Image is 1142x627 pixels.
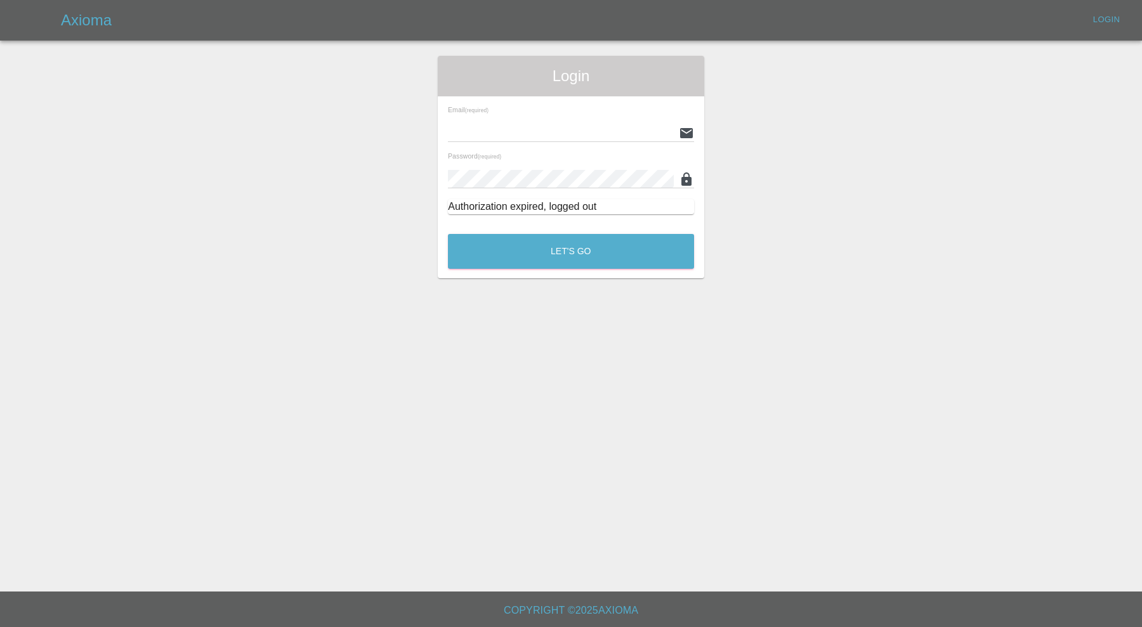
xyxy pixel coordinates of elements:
div: Authorization expired, logged out [448,199,694,214]
small: (required) [465,108,489,113]
span: Email [448,106,489,113]
span: Login [448,66,694,86]
button: Let's Go [448,234,694,269]
h5: Axioma [61,10,112,30]
a: Login [1086,10,1127,30]
small: (required) [478,154,501,160]
h6: Copyright © 2025 Axioma [10,602,1132,619]
span: Password [448,152,501,160]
